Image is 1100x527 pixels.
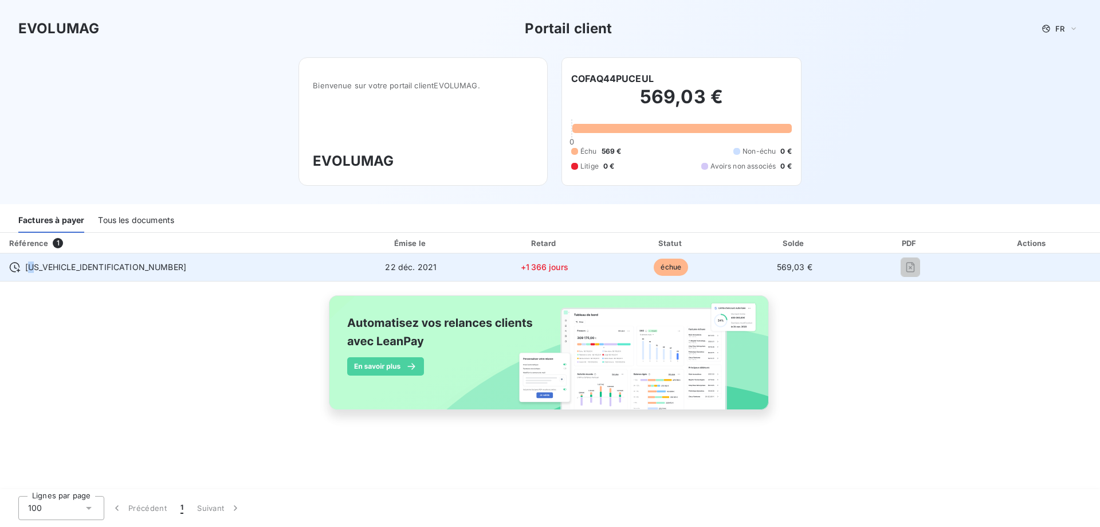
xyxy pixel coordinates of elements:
span: [US_VEHICLE_IDENTIFICATION_NUMBER] [25,261,186,273]
span: Non-échu [742,146,776,157]
span: 1 [53,238,63,248]
h3: Portail client [525,18,612,39]
h2: 569,03 € [571,85,792,120]
img: banner [319,288,781,430]
span: Échu [580,146,597,157]
button: Suivant [190,496,248,520]
h3: EVOLUMAG [18,18,99,39]
span: 569,03 € [777,262,812,272]
div: Factures à payer [18,209,84,233]
span: échue [654,259,688,276]
div: PDF [858,237,962,249]
div: Tous les documents [98,209,174,233]
span: 1 [180,502,183,514]
h3: EVOLUMAG [313,151,533,171]
span: Bienvenue sur votre portail client EVOLUMAG . [313,81,533,90]
div: Solde [736,237,853,249]
span: 569 € [602,146,622,157]
span: Litige [580,161,599,171]
div: Statut [611,237,731,249]
span: Avoirs non associés [710,161,776,171]
div: Retard [483,237,606,249]
div: Émise le [344,237,478,249]
span: 0 € [780,161,791,171]
button: 1 [174,496,190,520]
div: Actions [967,237,1098,249]
span: +1 366 jours [521,262,568,272]
span: 0 [569,137,574,146]
button: Précédent [104,496,174,520]
span: 100 [28,502,42,514]
span: 0 € [780,146,791,157]
h6: COFAQ44PUCEUL [571,72,654,85]
div: Référence [9,239,48,248]
span: 22 déc. 2021 [385,262,437,272]
span: FR [1055,24,1064,33]
span: 0 € [603,161,614,171]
